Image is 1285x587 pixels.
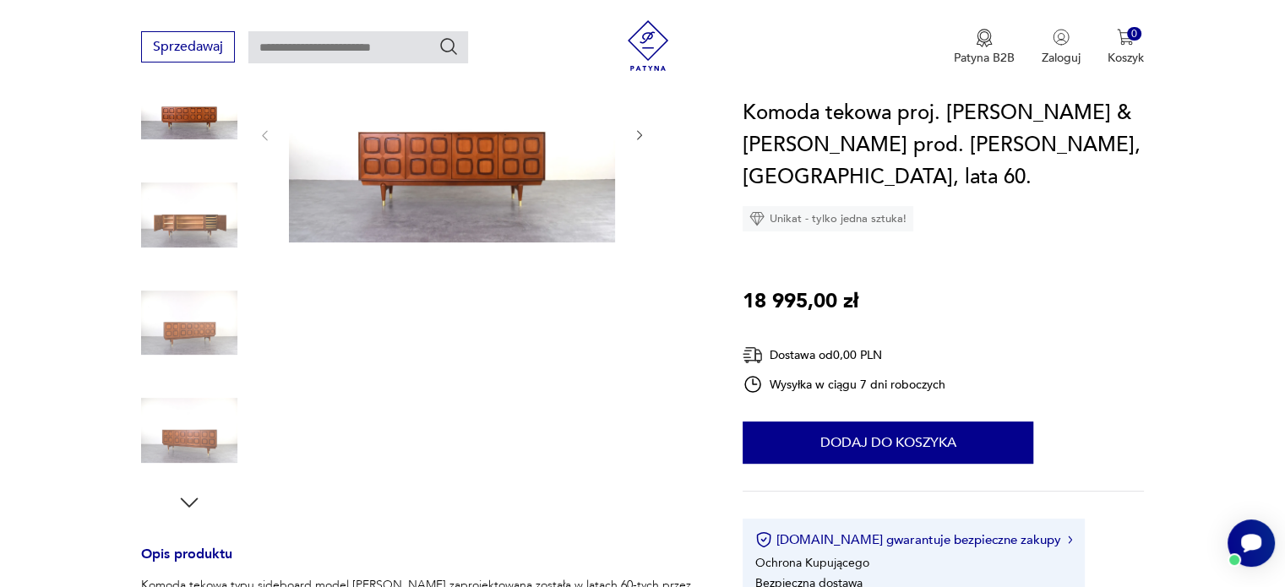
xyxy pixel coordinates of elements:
h3: Opis produktu [141,549,702,577]
img: Zdjęcie produktu Komoda tekowa proj. Rolf Rastad & Adolf Relling prod. Gustav Bahus, Norwegia, la... [141,167,237,264]
button: Dodaj do koszyka [743,421,1033,464]
p: Patyna B2B [954,50,1015,66]
h1: Komoda tekowa proj. [PERSON_NAME] & [PERSON_NAME] prod. [PERSON_NAME], [GEOGRAPHIC_DATA], lata 60. [743,97,1144,193]
button: [DOMAIN_NAME] gwarantuje bezpieczne zakupy [755,531,1072,548]
div: Wysyłka w ciągu 7 dni roboczych [743,374,945,394]
img: Ikona certyfikatu [755,531,772,548]
button: Szukaj [438,36,459,57]
p: Zaloguj [1042,50,1081,66]
p: 18 995,00 zł [743,285,858,318]
p: Koszyk [1108,50,1144,66]
button: Patyna B2B [954,29,1015,66]
div: Unikat - tylko jedna sztuka! [743,206,913,231]
img: Ikona diamentu [749,211,765,226]
img: Zdjęcie produktu Komoda tekowa proj. Rolf Rastad & Adolf Relling prod. Gustav Bahus, Norwegia, la... [141,383,237,479]
li: Ochrona Kupującego [755,555,869,571]
button: Sprzedawaj [141,31,235,63]
button: 0Koszyk [1108,29,1144,66]
img: Ikonka użytkownika [1053,29,1070,46]
img: Ikona koszyka [1117,29,1134,46]
img: Zdjęcie produktu Komoda tekowa proj. Rolf Rastad & Adolf Relling prod. Gustav Bahus, Norwegia, la... [141,59,237,155]
a: Sprzedawaj [141,42,235,54]
iframe: Smartsupp widget button [1228,519,1275,567]
div: Dostawa od 0,00 PLN [743,345,945,366]
img: Ikona strzałki w prawo [1068,535,1073,544]
img: Ikona dostawy [743,345,763,366]
img: Zdjęcie produktu Komoda tekowa proj. Rolf Rastad & Adolf Relling prod. Gustav Bahus, Norwegia, la... [141,274,237,371]
div: 0 [1127,27,1141,41]
img: Patyna - sklep z meblami i dekoracjami vintage [623,20,673,71]
button: Zaloguj [1042,29,1081,66]
img: Zdjęcie produktu Komoda tekowa proj. Rolf Rastad & Adolf Relling prod. Gustav Bahus, Norwegia, la... [289,25,615,242]
img: Ikona medalu [976,29,993,47]
a: Ikona medaluPatyna B2B [954,29,1015,66]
